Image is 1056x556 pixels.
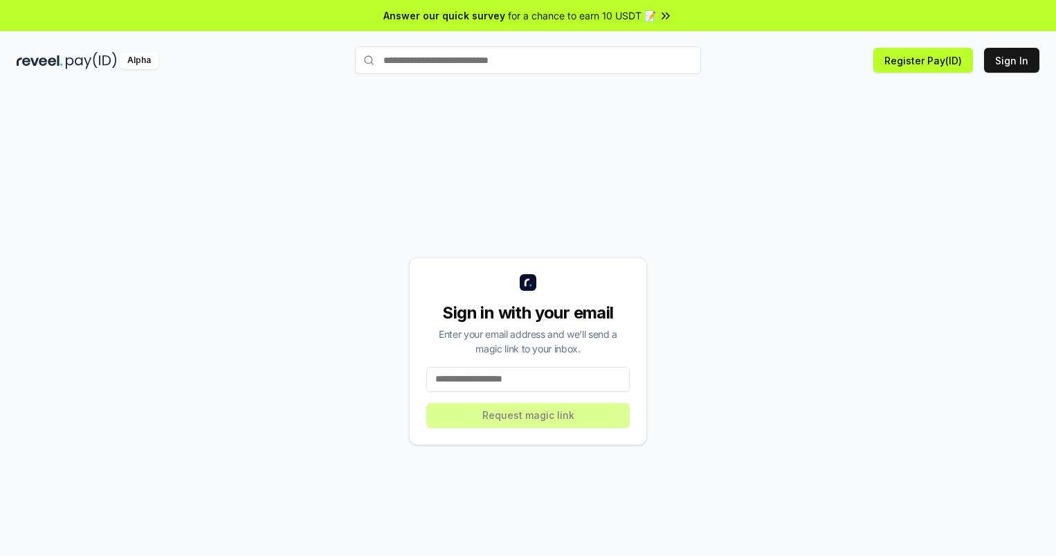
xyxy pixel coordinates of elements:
span: for a chance to earn 10 USDT 📝 [508,8,656,23]
img: reveel_dark [17,52,63,69]
button: Register Pay(ID) [873,48,973,73]
button: Sign In [984,48,1039,73]
div: Alpha [120,52,158,69]
img: pay_id [66,52,117,69]
img: logo_small [520,274,536,291]
div: Enter your email address and we’ll send a magic link to your inbox. [426,327,630,356]
div: Sign in with your email [426,302,630,324]
span: Answer our quick survey [383,8,505,23]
